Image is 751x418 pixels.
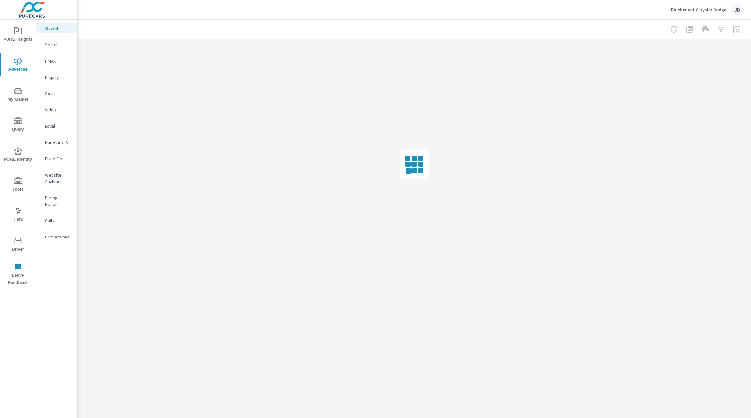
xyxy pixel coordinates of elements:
p: Overall [45,25,72,32]
span: Leave Feedback [2,263,34,287]
div: Display [36,72,77,82]
div: Overall [36,23,77,33]
p: PureCars TV [45,139,72,146]
div: Video [36,105,77,115]
div: Social [36,89,77,98]
p: Video [45,107,72,113]
div: Pacing Report [36,193,77,209]
span: My Market [2,87,34,103]
p: Calls [45,217,72,224]
div: nav menu [0,20,36,289]
p: PMAX [45,58,72,64]
span: Tools [2,177,34,193]
p: Display [45,74,72,80]
div: Search [36,40,77,50]
span: Advertise [2,57,34,73]
span: Tier2 [2,207,34,223]
p: Social [45,90,72,97]
div: Calls [36,216,77,225]
p: Bluebonnet Chrysler Dodge [671,7,726,13]
p: Website Analytics [45,172,72,185]
div: PureCars TV [36,137,77,147]
span: Driver [2,237,34,253]
p: Search [45,41,72,48]
div: PMAX [36,56,77,66]
p: Fixed Ops [45,155,72,162]
div: Local [36,121,77,131]
p: Conversions [45,234,72,240]
div: Fixed Ops [36,154,77,164]
span: PURE Identity [2,147,34,163]
p: Local [45,123,72,129]
span: PURE Insights [2,27,34,43]
div: Website Analytics [36,170,77,186]
div: Conversions [36,232,77,242]
p: Pacing Report [45,195,72,208]
span: Query [2,117,34,133]
div: JD [731,4,743,16]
